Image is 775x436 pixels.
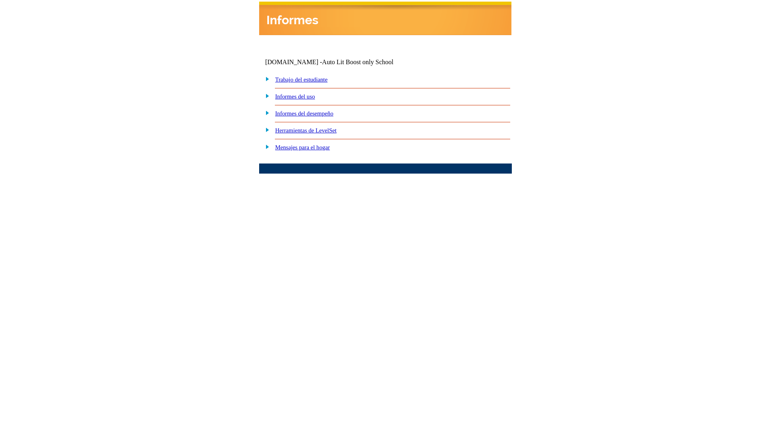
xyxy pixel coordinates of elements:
[261,126,270,133] img: plus.gif
[275,127,337,134] a: Herramientas de LevelSet
[322,59,394,65] nobr: Auto Lit Boost only School
[275,144,330,151] a: Mensajes para el hogar
[275,110,333,117] a: Informes del desempeño
[275,76,328,83] a: Trabajo del estudiante
[261,92,270,99] img: plus.gif
[261,143,270,150] img: plus.gif
[261,109,270,116] img: plus.gif
[265,59,414,66] td: [DOMAIN_NAME] -
[275,93,315,100] a: Informes del uso
[259,2,511,35] img: header
[261,75,270,82] img: plus.gif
